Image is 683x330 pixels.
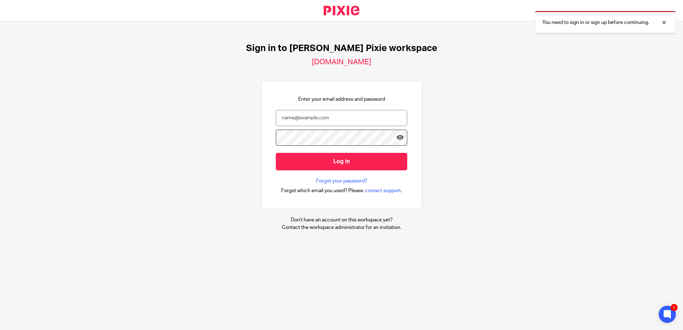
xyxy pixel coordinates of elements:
input: Log in [276,153,407,170]
div: 1 [670,304,678,311]
p: Contact the workspace administrator for an invitation. [282,224,401,231]
h2: [DOMAIN_NAME] [312,57,371,67]
p: Enter your email address and password [298,96,385,103]
h1: Sign in to [PERSON_NAME] Pixie workspace [246,43,437,54]
p: You need to sign in or sign up before continuing. [542,19,649,26]
a: Forgot your password? [316,177,367,185]
span: Forgot which email you used? Please [281,187,363,194]
p: Don't have an account on this workspace yet? [282,216,401,224]
input: name@example.com [276,110,407,126]
span: contact support [365,187,401,194]
div: . [281,186,402,195]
